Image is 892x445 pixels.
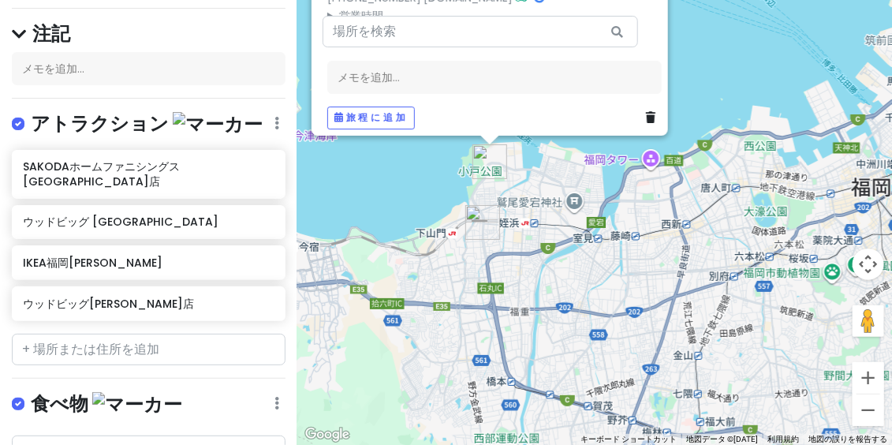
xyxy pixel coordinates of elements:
font: メモを追加... [22,61,84,77]
img: グーグル [301,424,353,445]
font: アトラクション [31,110,169,136]
button: 地図のカメラ コントロール [853,249,884,280]
font: IKEA福岡[PERSON_NAME] [23,255,162,271]
div: ビッグウッド 福岡西店 [465,205,500,240]
font: 営業時間 [339,8,383,24]
font: 食べ物 [31,391,88,417]
font: ウッドビッグ[PERSON_NAME]店 [23,296,194,312]
font: メモを追加... [338,69,400,85]
font: アトラクション [342,32,420,47]
button: 旅程に追加 [327,107,415,129]
summary: 営業時間 [327,7,662,24]
button: キーボード争奪 [580,434,677,445]
button: 地図上にペグマンを落として、ストリートビューを開きます [853,305,884,337]
button: ズームアウト [853,395,884,426]
font: 利用規約 [767,435,799,443]
input: + 場所または住所を追加 [12,334,286,365]
a: 地図の誤りを報告する [808,435,887,443]
img: マーカー [173,112,263,136]
div: SAKODAホームファニシングス小戸公園前店 [472,144,507,179]
a: Google マップでこの地域を開きます（新しいウィンドウが開きます） [301,424,353,445]
font: SAKODAホームファニシングス[GEOGRAPHIC_DATA]店 [23,159,180,189]
img: マーカー [92,392,182,417]
button: ズームイン [853,362,884,394]
font: ウッドビッグ [GEOGRAPHIC_DATA] [23,214,218,230]
a: 利用規約（新しいタブで開きます） [767,435,799,443]
a: 場所を削除 [646,109,662,126]
font: 注記 [32,21,70,47]
font: 地図データ ©[DATE] [686,435,758,443]
font: 旅程に追加 [346,110,409,124]
input: 場所を検索 [323,16,638,47]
